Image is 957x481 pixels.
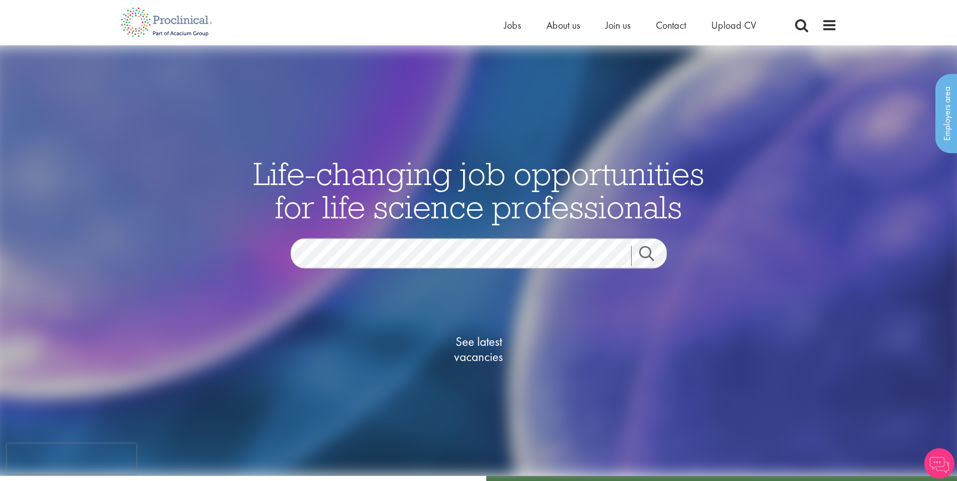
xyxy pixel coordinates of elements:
[253,153,704,226] span: Life-changing job opportunities for life science professionals
[428,293,529,404] a: See latestvacancies
[7,444,136,474] iframe: reCAPTCHA
[924,448,954,478] img: Chatbot
[504,19,521,32] a: Jobs
[631,246,674,266] a: Job search submit button
[546,19,580,32] a: About us
[605,19,631,32] a: Join us
[711,19,756,32] a: Upload CV
[656,19,686,32] a: Contact
[428,334,529,364] span: See latest vacancies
